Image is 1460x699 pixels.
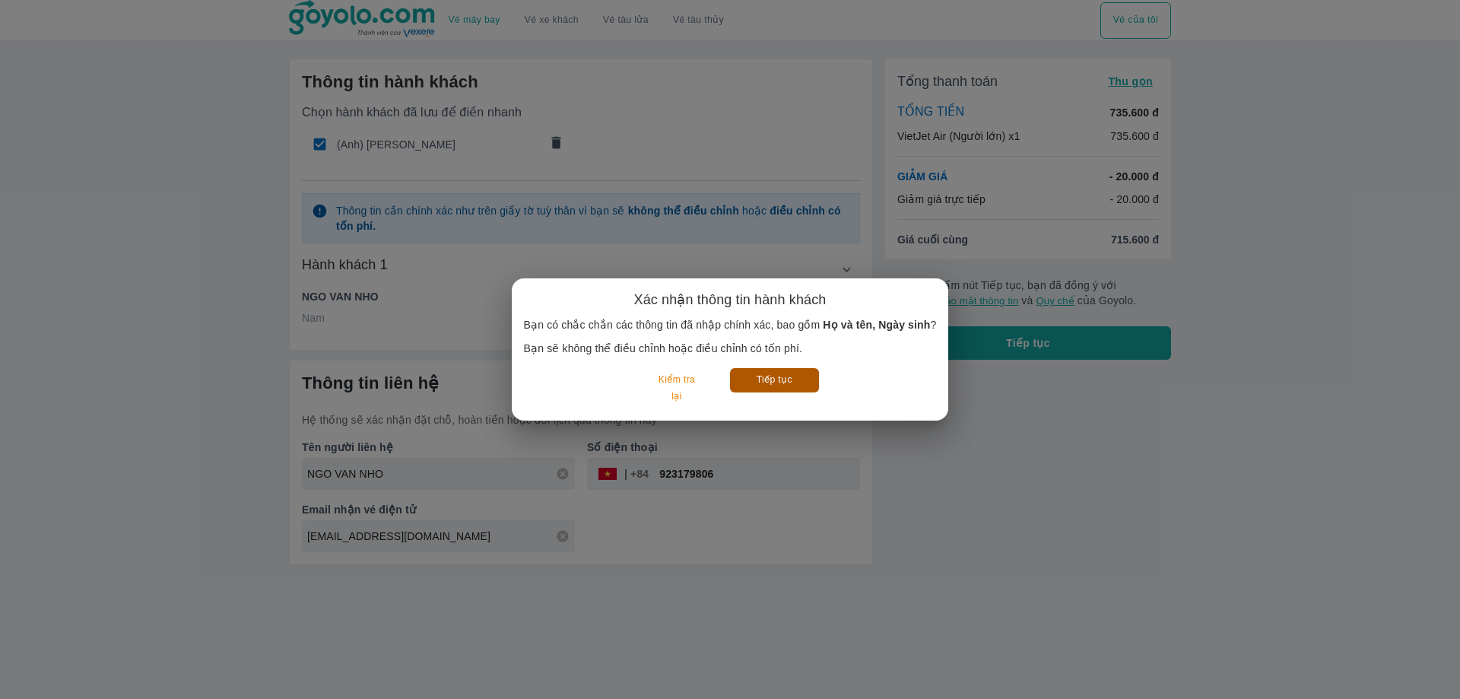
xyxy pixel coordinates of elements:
b: Họ và tên, Ngày sinh [823,319,930,331]
p: Bạn có chắc chắn các thông tin đã nhập chính xác, bao gồm ? [524,317,937,332]
button: Tiếp tục [730,368,819,392]
button: Kiểm tra lại [641,368,712,408]
h6: Xác nhận thông tin hành khách [634,291,827,309]
p: Bạn sẽ không thể điều chỉnh hoặc điều chỉnh có tốn phí. [524,341,937,356]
